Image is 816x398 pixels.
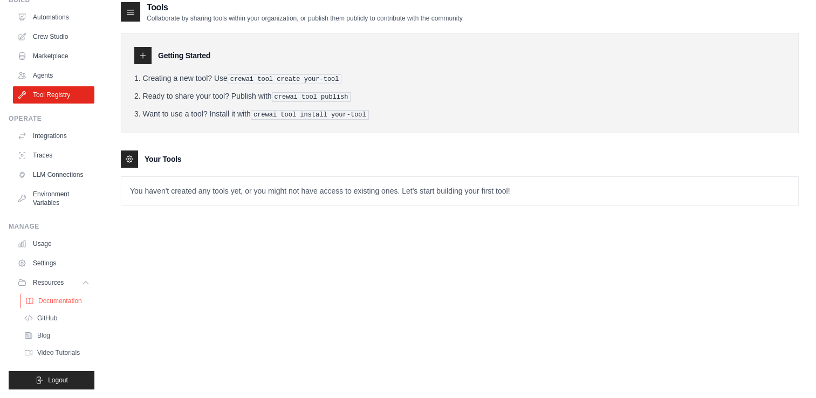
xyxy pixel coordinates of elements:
[48,376,68,385] span: Logout
[37,331,50,340] span: Blog
[20,293,95,308] a: Documentation
[147,1,464,14] h2: Tools
[13,86,94,104] a: Tool Registry
[251,110,369,120] pre: crewai tool install your-tool
[19,311,94,326] a: GitHub
[13,274,94,291] button: Resources
[228,74,342,84] pre: crewai tool create your-tool
[13,255,94,272] a: Settings
[134,73,785,84] li: Creating a new tool? Use
[272,92,351,102] pre: crewai tool publish
[13,186,94,211] a: Environment Variables
[9,222,94,231] div: Manage
[13,67,94,84] a: Agents
[37,314,57,322] span: GitHub
[33,278,64,287] span: Resources
[134,108,785,120] li: Want to use a tool? Install it with
[19,328,94,343] a: Blog
[13,28,94,45] a: Crew Studio
[13,9,94,26] a: Automations
[158,50,210,61] h3: Getting Started
[13,147,94,164] a: Traces
[37,348,80,357] span: Video Tutorials
[13,235,94,252] a: Usage
[9,371,94,389] button: Logout
[147,14,464,23] p: Collaborate by sharing tools within your organization, or publish them publicly to contribute wit...
[13,166,94,183] a: LLM Connections
[19,345,94,360] a: Video Tutorials
[13,47,94,65] a: Marketplace
[134,91,785,102] li: Ready to share your tool? Publish with
[145,154,181,164] h3: Your Tools
[121,177,798,205] p: You haven't created any tools yet, or you might not have access to existing ones. Let's start bui...
[13,127,94,145] a: Integrations
[38,297,82,305] span: Documentation
[9,114,94,123] div: Operate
